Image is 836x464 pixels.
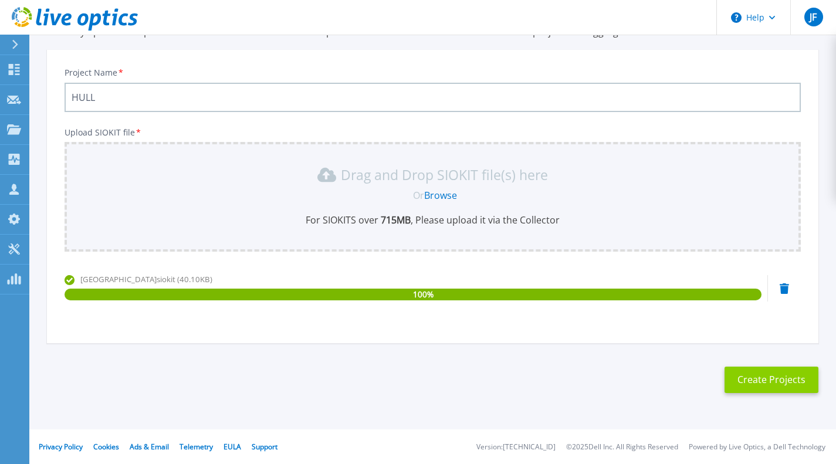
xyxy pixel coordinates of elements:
span: Or [413,189,424,202]
a: Ads & Email [130,442,169,452]
p: Drag and Drop SIOKIT file(s) here [341,169,548,181]
li: Powered by Live Optics, a Dell Technology [689,443,825,451]
label: Project Name [65,69,124,77]
a: Privacy Policy [39,442,83,452]
button: Create Projects [725,367,818,393]
a: Telemetry [180,442,213,452]
a: EULA [224,442,241,452]
span: 100 % [413,289,434,300]
a: Cookies [93,442,119,452]
b: 715 MB [378,214,411,226]
input: Enter Project Name [65,83,801,112]
span: JF [810,12,817,22]
span: [GEOGRAPHIC_DATA]siokit (40.10KB) [80,274,212,285]
p: Upload SIOKIT file [65,128,801,137]
li: Version: [TECHNICAL_ID] [476,443,556,451]
a: Support [252,442,277,452]
p: For SIOKITS over , Please upload it via the Collector [72,214,794,226]
li: © 2025 Dell Inc. All Rights Reserved [566,443,678,451]
a: Browse [424,189,457,202]
div: Drag and Drop SIOKIT file(s) here OrBrowseFor SIOKITS over 715MB, Please upload it via the Collector [72,165,794,226]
